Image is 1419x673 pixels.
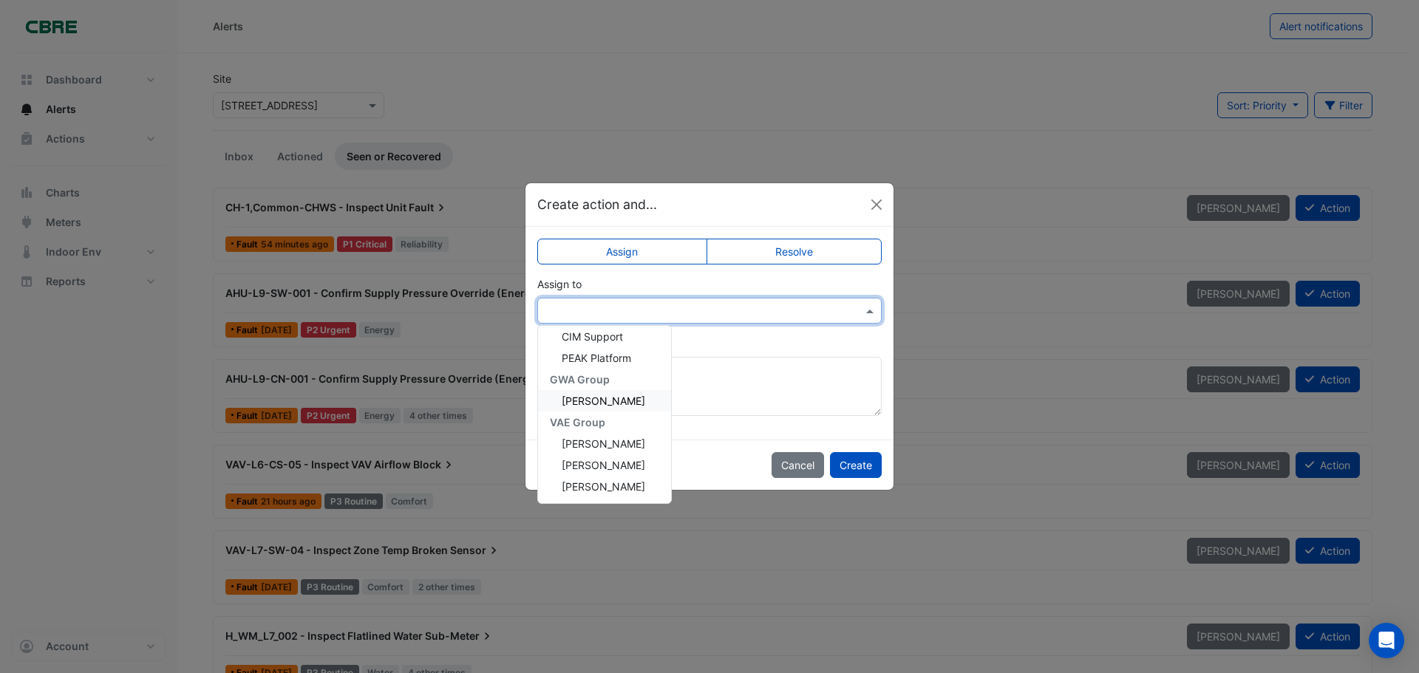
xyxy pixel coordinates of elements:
[550,373,610,386] span: GWA Group
[550,416,605,428] span: VAE Group
[562,459,645,471] span: [PERSON_NAME]
[562,394,645,407] span: [PERSON_NAME]
[537,276,582,292] label: Assign to
[772,452,824,478] button: Cancel
[865,194,888,216] button: Close
[562,352,631,364] span: PEAK Platform
[1369,623,1404,658] div: Open Intercom Messenger
[537,325,672,504] ng-dropdown-panel: Options list
[707,239,882,264] label: Resolve
[562,330,623,343] span: CIM Support
[537,239,707,264] label: Assign
[562,480,645,493] span: [PERSON_NAME]
[562,437,645,450] span: [PERSON_NAME]
[537,195,657,214] h5: Create action and...
[830,452,882,478] button: Create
